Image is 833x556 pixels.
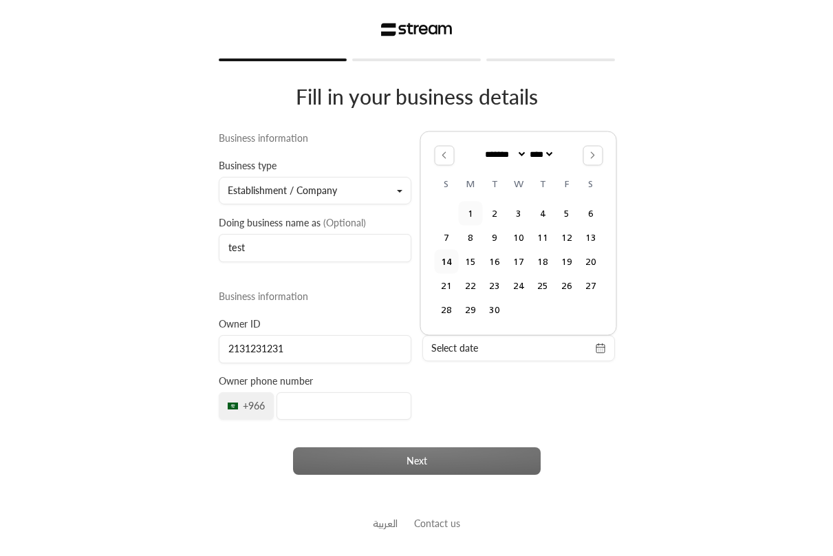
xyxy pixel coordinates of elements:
[555,202,578,224] button: Friday, September 5th, 2025
[583,145,603,165] button: Go to the Next Month
[506,177,530,202] th: Wednesday
[531,274,554,297] button: Thursday, September 25th, 2025
[459,298,482,321] button: Monday, September 29th, 2025
[219,159,277,173] label: Business type
[555,226,578,248] button: Friday, September 12th, 2025
[219,216,366,230] label: Doing business name as
[434,177,603,322] table: September 2025
[458,177,482,202] th: Monday
[555,274,578,297] button: Friday, September 26th, 2025
[435,226,457,248] button: Sunday, September 7th, 2025
[434,177,458,202] th: Sunday
[579,250,602,272] button: Saturday, September 20th, 2025
[373,511,398,536] a: العربية
[482,149,527,160] select: Choose the Month
[507,202,530,224] button: Wednesday, September 3rd, 2025
[527,149,554,160] select: Choose the Year
[531,202,554,224] button: Thursday, September 4th, 2025
[483,202,506,224] button: Tuesday, September 2nd, 2025
[435,298,457,321] button: Sunday, September 28th, 2025
[483,250,506,272] button: Tuesday, September 16th, 2025
[434,145,454,165] button: Go to the Previous Month
[507,250,530,272] button: Wednesday, September 17th, 2025
[219,374,313,388] label: Owner phone number
[431,341,606,355] button: Select date
[219,83,615,109] div: Fill in your business details
[321,217,366,228] span: ( Optional )
[219,317,261,331] label: Owner ID
[435,274,457,297] button: Sunday, September 21st, 2025
[579,226,602,248] button: Saturday, September 13th, 2025
[555,250,578,272] button: Friday, September 19th, 2025
[507,274,530,297] button: Wednesday, September 24th, 2025
[459,250,482,272] button: Monday, September 15th, 2025
[431,341,478,355] span: Select date
[578,177,603,202] th: Saturday
[482,177,506,202] th: Tuesday
[213,131,620,145] div: Business information
[531,250,554,272] button: Thursday, September 18th, 2025
[579,274,602,297] button: Saturday, September 27th, 2025
[219,392,274,420] div: +966
[507,226,530,248] button: Wednesday, September 10th, 2025
[213,290,620,303] div: Business information
[219,177,411,204] button: Establishment / Company
[483,226,506,248] button: Tuesday, September 9th, 2025
[435,250,457,272] button: Today, Sunday, September 14th, 2025
[381,23,452,36] img: Stream Logo
[483,274,506,297] button: Tuesday, September 23rd, 2025
[459,202,482,224] button: Monday, September 1st, 2025
[459,226,482,248] button: Monday, September 8th, 2025
[459,274,482,297] button: Monday, September 22nd, 2025
[414,517,460,529] a: Contact us
[414,516,460,531] button: Contact us
[531,226,554,248] button: Thursday, September 11th, 2025
[554,177,578,202] th: Friday
[579,202,602,224] button: Saturday, September 6th, 2025
[530,177,554,202] th: Thursday
[483,298,506,321] button: Tuesday, September 30th, 2025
